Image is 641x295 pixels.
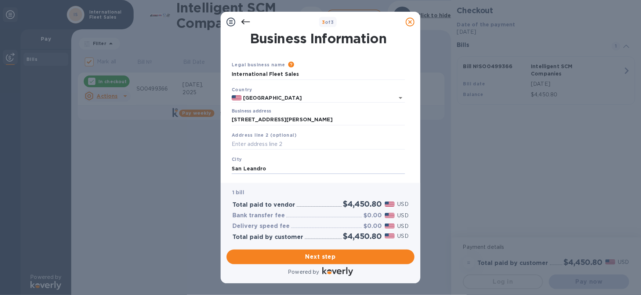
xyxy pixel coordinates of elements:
[232,109,271,114] label: Business address
[232,234,303,241] h3: Total paid by customer
[232,163,405,174] input: Enter city
[232,69,405,80] input: Enter legal business name
[343,232,382,241] h2: $4,450.80
[232,62,285,67] b: Legal business name
[385,233,395,239] img: USD
[398,212,409,220] p: USD
[363,223,382,230] h3: $0.00
[242,93,384,103] input: Select country
[385,224,395,229] img: USD
[232,87,252,92] b: Country
[398,232,409,240] p: USD
[322,19,325,25] span: 3
[230,31,406,46] h1: Business Information
[232,95,242,100] img: US
[363,212,382,219] h3: $0.00
[232,139,405,150] input: Enter address line 2
[343,199,382,209] h2: $4,450.80
[385,213,395,218] img: USD
[227,250,414,264] button: Next step
[322,267,353,276] img: Logo
[385,202,395,207] img: USD
[232,132,297,138] b: Address line 2 (optional)
[398,222,409,230] p: USD
[232,156,242,162] b: City
[322,19,334,25] b: of 3
[395,93,406,103] button: Open
[288,268,319,276] p: Powered by
[232,189,244,195] b: 1 bill
[232,202,295,209] h3: Total paid to vendor
[232,223,290,230] h3: Delivery speed fee
[232,212,285,219] h3: Bank transfer fee
[232,252,409,261] span: Next step
[398,200,409,208] p: USD
[232,114,405,125] input: Enter address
